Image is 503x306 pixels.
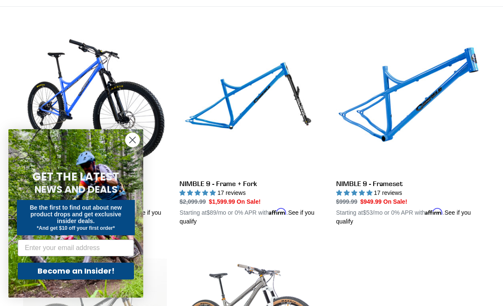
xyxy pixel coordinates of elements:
[125,133,140,147] button: Close dialog
[18,263,134,279] button: Become an Insider!
[37,225,115,231] span: *And get $10 off your first order*
[32,169,119,184] span: GET THE LATEST
[30,204,122,224] span: Be the first to find out about new product drops and get exclusive insider deals.
[18,239,134,256] input: Enter your email address
[35,183,118,196] span: NEWS AND DEALS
